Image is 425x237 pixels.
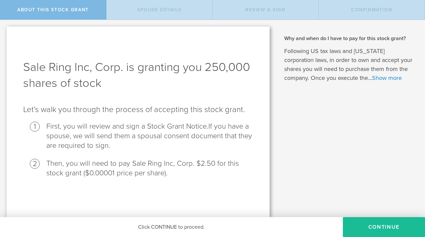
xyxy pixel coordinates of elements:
span: If you have a spouse, we will send them a spousal consent document that they are required to sign. [46,122,252,150]
span: Review & Sign [245,7,286,13]
h2: Why and when do I have to pay for this stock grant? [284,35,415,42]
li: First, you will review and sign a Stock Grant Notice. [46,122,253,150]
a: Show more [372,74,402,82]
h1: Sale Ring Inc, Corp. is granting you 250,000 shares of stock [23,59,253,91]
button: CONTINUE [343,217,425,237]
li: Then, you will need to pay Sale Ring Inc, Corp. $2.50 for this stock grant ($0.00001 price per sh... [46,159,253,178]
span: Confirmation [351,7,392,13]
p: Following US tax laws and [US_STATE] corporation laws, in order to own and accept your shares you... [284,47,415,83]
span: About this stock grant [17,7,89,13]
span: Spouse Details [137,7,181,13]
p: Let’s walk you through the process of accepting this stock grant . [23,104,253,115]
